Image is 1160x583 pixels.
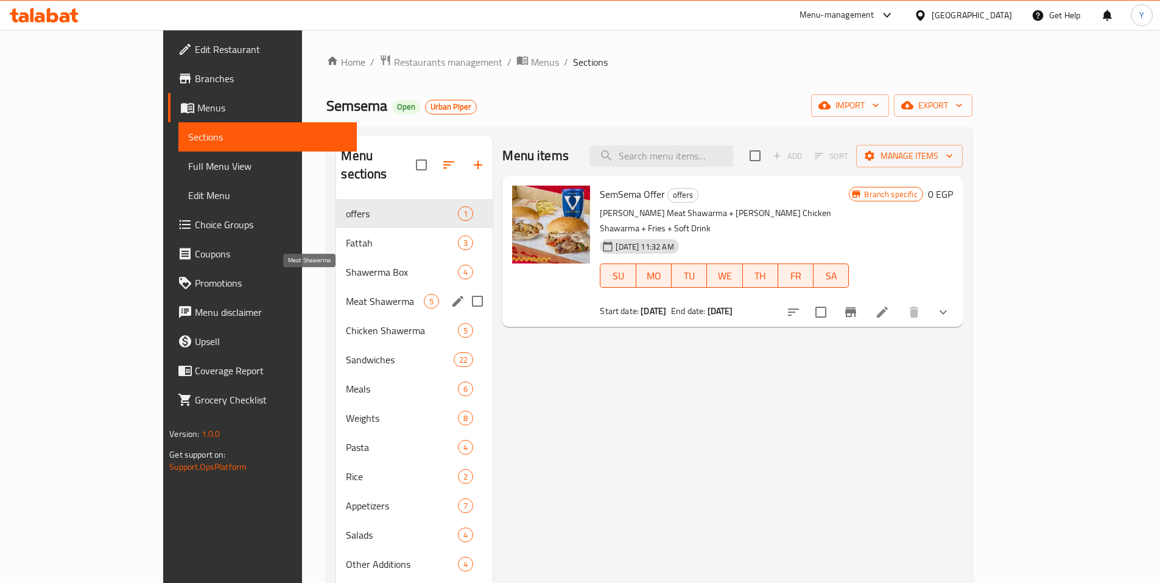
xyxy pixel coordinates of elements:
b: [DATE] [641,303,666,319]
div: items [458,498,473,513]
span: Full Menu View [188,159,347,173]
span: Select section first [807,147,856,166]
span: Branch specific [859,189,922,200]
a: Sections [178,122,357,152]
div: Other Additions4 [336,550,493,579]
div: Appetizers7 [336,491,493,520]
span: 5 [459,325,473,337]
span: 5 [424,296,438,307]
span: [DATE] 11:32 AM [611,241,678,253]
a: Support.OpsPlatform [169,459,247,475]
h2: Menu items [502,147,569,165]
span: offers [346,206,458,221]
span: Y [1139,9,1144,22]
span: 4 [459,529,473,541]
span: Menus [197,100,347,115]
span: 6 [459,383,473,395]
span: Urban Piper [426,102,476,112]
svg: Show Choices [936,305,951,319]
span: Select all sections [409,152,434,178]
span: 4 [459,442,473,453]
span: Menu disclaimer [195,305,347,319]
a: Choice Groups [168,210,357,239]
div: items [458,206,473,221]
div: Fattah3 [336,228,493,257]
a: Coupons [168,239,357,268]
span: End date: [671,303,705,319]
span: 22 [454,354,473,366]
span: Appetizers [346,498,458,513]
img: SemSema Offer [512,186,590,264]
a: Promotions [168,268,357,298]
span: Weights [346,411,458,425]
button: FR [778,264,814,288]
h6: 0 EGP [928,186,953,203]
span: Coupons [195,246,347,261]
div: offers1 [336,199,493,228]
span: Promotions [195,276,347,290]
input: search [589,145,733,167]
span: TH [748,267,773,285]
div: items [458,440,473,455]
div: Menu-management [800,8,874,23]
div: offers [667,188,698,203]
span: FR [783,267,809,285]
div: Sandwiches22 [336,345,493,374]
div: items [458,528,473,542]
span: Branches [195,71,347,86]
p: [PERSON_NAME] Meat Shawarma + [PERSON_NAME] Chicken Shawarma + Fries + Soft Drink [600,206,849,236]
a: Coverage Report [168,356,357,385]
span: Salads [346,528,458,542]
span: Shawerma Box [346,265,458,279]
div: Meals6 [336,374,493,403]
a: Edit menu item [875,305,890,319]
button: SA [814,264,849,288]
button: TH [743,264,778,288]
div: [GEOGRAPHIC_DATA] [932,9,1012,22]
span: MO [641,267,667,285]
span: Meals [346,382,458,396]
span: TU [677,267,702,285]
span: Manage items [866,148,953,164]
span: 4 [459,267,473,278]
div: Meat Shawerma5edit [336,287,493,316]
div: items [458,323,473,338]
span: Start date: [600,303,639,319]
span: Grocery Checklist [195,393,347,407]
button: Manage items [856,145,963,167]
span: WE [712,267,737,285]
span: SemSema Offer [600,185,665,203]
div: items [458,382,473,396]
button: MO [636,264,672,288]
span: Chicken Shawerma [346,323,458,338]
a: Upsell [168,327,357,356]
a: Branches [168,64,357,93]
span: Rice [346,469,458,484]
button: TU [672,264,707,288]
span: Upsell [195,334,347,349]
span: SU [605,267,631,285]
span: Sections [188,130,347,144]
span: offers [668,188,698,202]
li: / [370,55,374,69]
li: / [507,55,511,69]
span: 7 [459,500,473,512]
span: Meat Shawerma [346,294,424,309]
span: Fattah [346,236,458,250]
a: Menus [516,54,559,70]
span: Sort sections [434,150,463,180]
a: Grocery Checklist [168,385,357,414]
span: 3 [459,237,473,249]
span: Menus [531,55,559,69]
span: Sandwiches [346,352,454,367]
span: 4 [459,559,473,570]
div: Shawerma Box4 [336,257,493,287]
span: 8 [459,413,473,424]
span: Select to update [808,299,834,325]
a: Edit Restaurant [168,35,357,64]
